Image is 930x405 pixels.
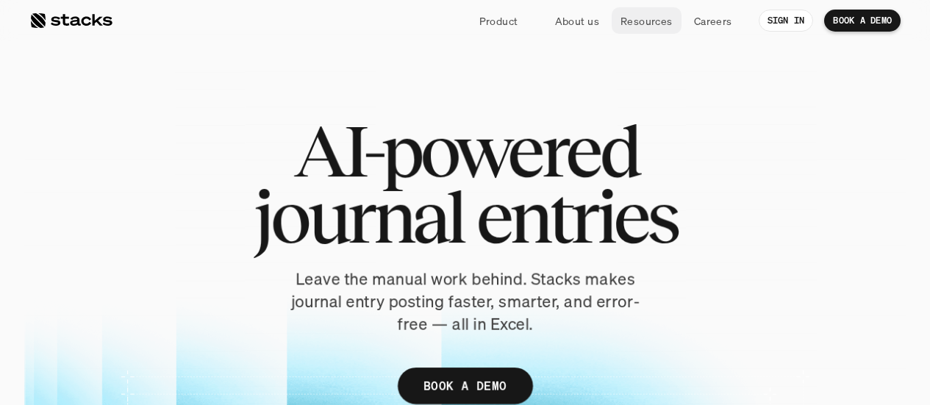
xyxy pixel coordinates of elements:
[620,13,673,29] p: Resources
[423,376,507,397] p: BOOK A DEMO
[759,10,814,32] a: SIGN IN
[694,13,732,29] p: Careers
[833,15,892,26] p: BOOK A DEMO
[612,7,682,34] a: Resources
[555,13,599,29] p: About us
[479,13,518,29] p: Product
[685,7,741,34] a: Careers
[546,7,608,34] a: About us
[476,184,677,250] span: entries
[282,268,649,335] p: Leave the manual work behind. Stacks makes journal entry posting faster, smarter, and error-free ...
[293,118,637,184] span: AI-powered
[398,368,533,404] a: BOOK A DEMO
[768,15,805,26] p: SIGN IN
[824,10,901,32] a: BOOK A DEMO
[254,184,463,250] span: journal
